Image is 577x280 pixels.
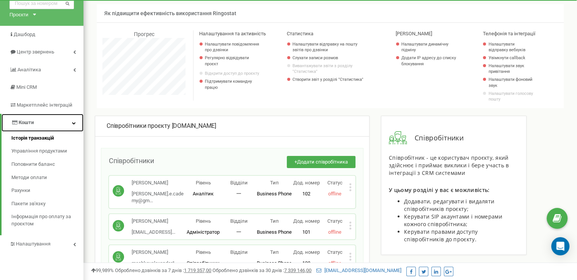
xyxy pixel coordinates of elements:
[132,229,175,235] span: [EMAIL_ADDRESS]...
[488,91,534,102] a: Налаштувати голосову пошту
[292,55,363,61] a: Слухати записи розмов
[488,55,534,61] a: Увімкнути callback
[11,171,83,184] a: Методи оплати
[104,10,236,16] span: Як підвищити ефективність використання Ringostat
[404,228,478,243] span: Керувати правами доступу співробітників до проєкту.
[293,218,319,224] span: Дод. номер
[11,200,46,208] span: Пакети зв'язку
[270,180,279,186] span: Тип
[199,31,266,36] span: Налаштування та активність
[292,63,363,75] a: Вивантажувати звіти з розділу "Статистика"
[193,191,214,197] span: Аналітик
[488,41,534,53] a: Налаштувати відправку вебхуків
[328,191,341,197] span: offline
[407,133,464,143] span: Співробітники
[292,229,321,236] p: 101
[11,145,83,158] a: Управління продуктами
[328,229,341,235] span: offline
[483,31,535,36] span: Телефонія та інтеграції
[11,213,80,227] span: Інформація про оплату за проєктом
[327,249,342,255] span: Статус
[205,55,261,67] p: Регулярно відвідувати проєкт
[401,41,457,53] a: Налаштувати динамічну підміну
[293,249,319,255] span: Дод. номер
[270,218,279,224] span: Тип
[292,260,321,267] p: 103
[293,180,319,186] span: Дод. номер
[11,148,67,155] span: Управління продуктами
[297,159,348,165] span: Додати співробітника
[292,77,363,83] a: Створити звіт у розділі "Статистика"
[132,260,178,266] span: meshkovalexander1...
[270,249,279,255] span: Тип
[404,198,494,212] span: Додавати, редагувати і видаляти співробітників проєкту;
[11,158,83,171] a: Поповнити баланс
[115,267,211,273] span: Оброблено дзвінків за 7 днів :
[488,77,534,88] a: Налаштувати фоновий звук
[292,41,363,53] a: Налаштувати відправку на пошту звітів про дзвінки
[205,41,261,53] a: Налаштувати повідомлення про дзвінки
[236,260,241,266] span: 一
[404,213,502,228] span: Керувати SIP акаунтами і номерами кожного співробітника;
[11,197,83,211] a: Пакети зв'язку
[257,191,292,197] span: Business Phone
[17,49,54,55] span: Центр звернень
[396,31,432,36] span: [PERSON_NAME]
[327,218,342,224] span: Статус
[328,260,341,266] span: offline
[284,267,311,273] u: 7 339 146,00
[16,84,37,90] span: Mini CRM
[327,180,342,186] span: Статус
[389,186,490,193] span: У цьому розділі у вас є можливість:
[2,114,83,132] a: Кошти
[11,135,54,142] span: Історія транзакцій
[389,154,509,176] span: Співробітник - це користувач проєкту, який здійснює і приймає виклики і бере участь в інтеграції ...
[132,179,186,187] p: [PERSON_NAME]
[212,267,311,273] span: Оброблено дзвінків за 30 днів :
[11,210,83,230] a: Інформація про оплату за проєктом
[236,229,241,235] span: 一
[551,237,569,255] div: Open Intercom Messenger
[287,156,355,168] button: +Додати співробітника
[134,31,154,37] span: Прогрес
[287,31,313,36] span: Статистика
[109,157,154,165] span: Співробітники
[132,218,175,225] p: [PERSON_NAME]
[91,267,114,273] span: 99,989%
[11,132,83,145] a: Історія транзакцій
[401,55,457,67] a: Додати IP адресу до списку блокування
[196,218,211,224] span: Рівень
[230,218,248,224] span: Відділи
[17,67,41,72] span: Аналiтика
[187,260,220,266] span: Співробітники
[205,71,261,77] a: Відкрити доступ до проєкту
[292,190,321,198] p: 102
[230,180,248,186] span: Відділи
[107,122,170,129] span: Співробітники проєкту
[11,174,47,181] span: Методи оплати
[316,267,401,273] a: [EMAIL_ADDRESS][DOMAIN_NAME]
[17,102,72,108] span: Маркетплейс інтеграцій
[11,161,55,168] span: Поповнити баланс
[196,249,211,255] span: Рівень
[205,79,261,90] p: Підтримувати командну працю
[257,260,292,266] span: Business Phone
[187,229,220,235] span: Адміністратор
[257,229,292,235] span: Business Phone
[236,191,241,197] span: 一
[132,249,178,256] p: [PERSON_NAME]
[107,122,358,131] div: [DOMAIN_NAME]
[11,187,30,194] span: Рахунки
[196,180,211,186] span: Рівень
[11,184,83,197] a: Рахунки
[488,63,534,75] a: Налаштувати звук привітання
[132,191,184,204] span: [PERSON_NAME].e.cademy@gm...
[16,241,50,247] span: Налаштування
[19,120,34,125] span: Кошти
[184,267,211,273] u: 1 719 357,00
[9,11,28,18] div: Проєкти
[230,249,248,255] span: Відділи
[14,31,35,37] span: Дашборд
